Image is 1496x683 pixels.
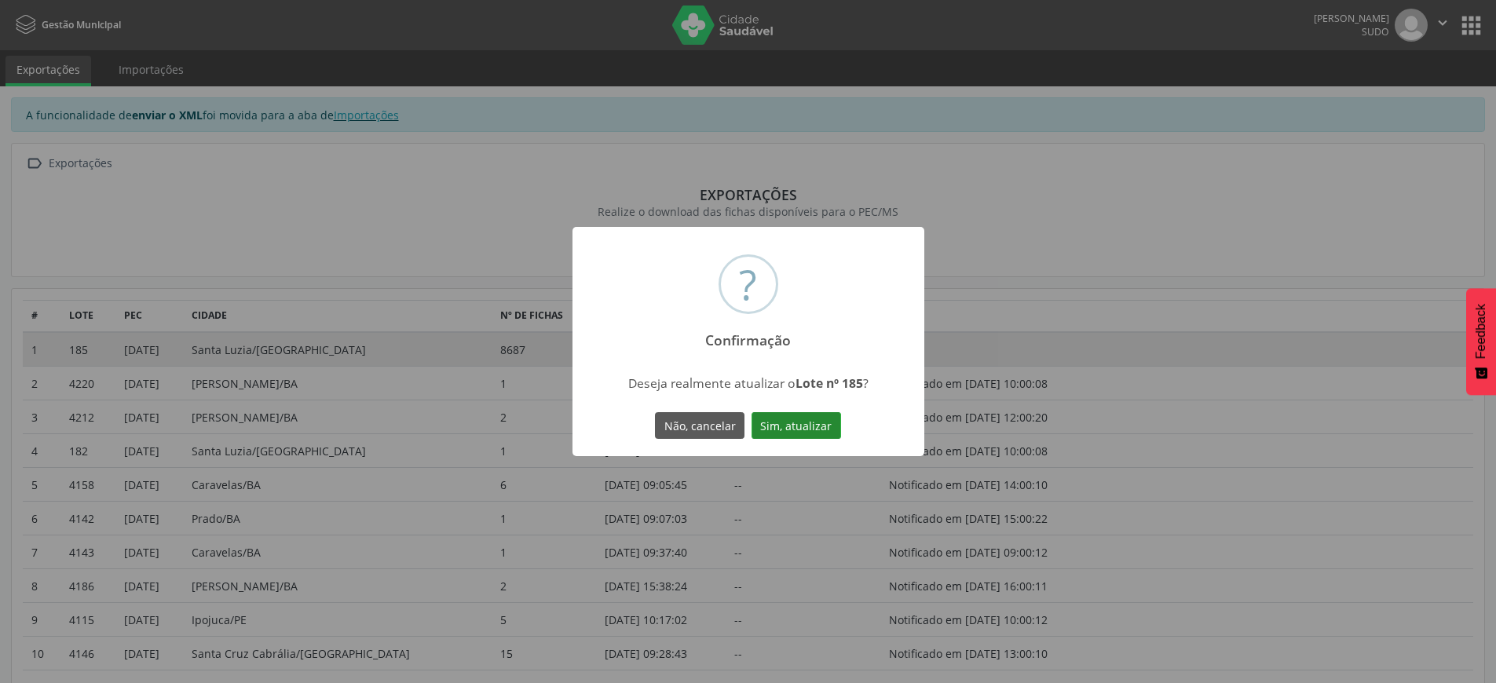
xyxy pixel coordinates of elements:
div: Deseja realmente atualizar o ? [609,374,887,392]
button: Sim, atualizar [752,412,841,439]
div: ? [739,257,757,312]
button: Não, cancelar [655,412,744,439]
span: Feedback [1474,304,1488,359]
h2: Confirmação [692,321,805,349]
button: Feedback - Mostrar pesquisa [1466,288,1496,395]
strong: Lote nº 185 [796,374,863,392]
